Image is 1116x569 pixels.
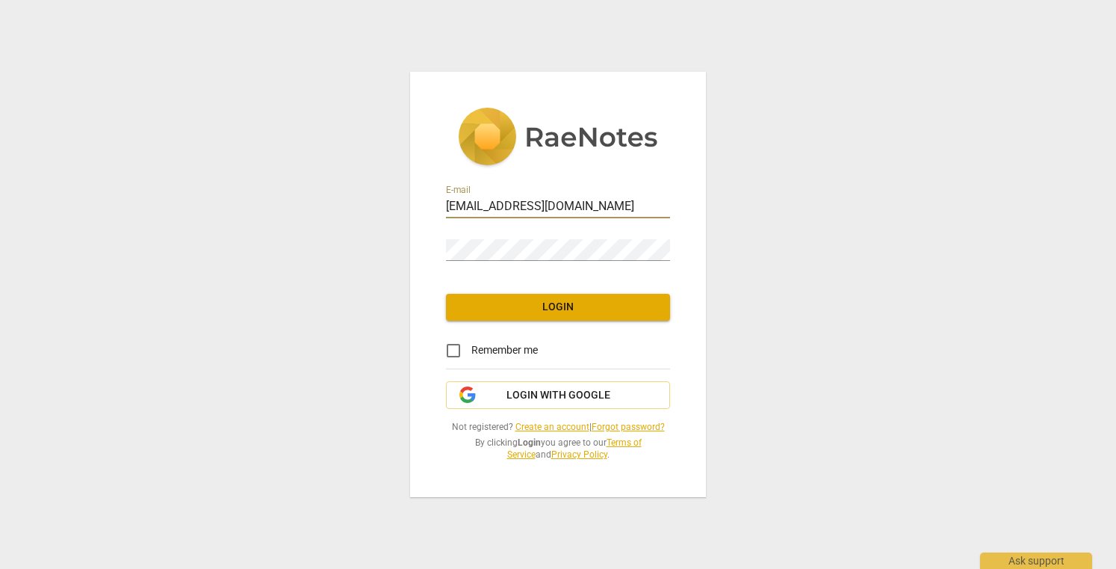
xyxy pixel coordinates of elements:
[551,449,607,460] a: Privacy Policy
[446,185,471,194] label: E-mail
[506,388,610,403] span: Login with Google
[446,381,670,410] button: Login with Google
[458,300,658,315] span: Login
[592,422,665,432] a: Forgot password?
[458,108,658,169] img: 5ac2273c67554f335776073100b6d88f.svg
[518,437,541,448] b: Login
[446,294,670,321] button: Login
[980,553,1092,569] div: Ask support
[471,342,538,358] span: Remember me
[515,422,589,432] a: Create an account
[446,421,670,434] span: Not registered? |
[446,437,670,461] span: By clicking you agree to our and .
[507,437,642,461] a: Terms of Service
